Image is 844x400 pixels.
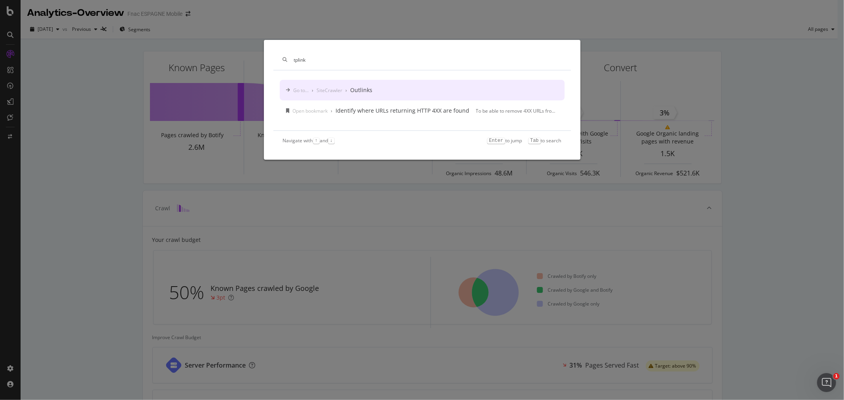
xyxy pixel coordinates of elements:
[528,137,561,144] div: to search
[833,373,840,379] span: 1
[328,138,335,144] kbd: ↓
[817,373,836,392] iframe: Intercom live chat
[487,137,522,144] div: to jump
[351,86,373,94] div: Outlinks
[317,87,343,94] div: SiteCrawler
[487,138,505,144] kbd: Enter
[264,40,580,160] div: modal
[294,87,309,94] div: Go to...
[312,87,314,94] div: ›
[346,87,347,94] div: ›
[336,107,470,115] div: Identify where URLs returning HTTP 4XX are found
[294,57,561,63] input: Type a command or search…
[476,108,558,114] div: To be able to remove 4XX URLs from your site, you'll need to identify where robots find them: not...
[313,138,320,144] kbd: ↑
[293,108,328,114] div: Open bookmark
[283,137,335,144] div: Navigate with and
[331,108,333,114] div: ›
[528,138,541,144] kbd: Tab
